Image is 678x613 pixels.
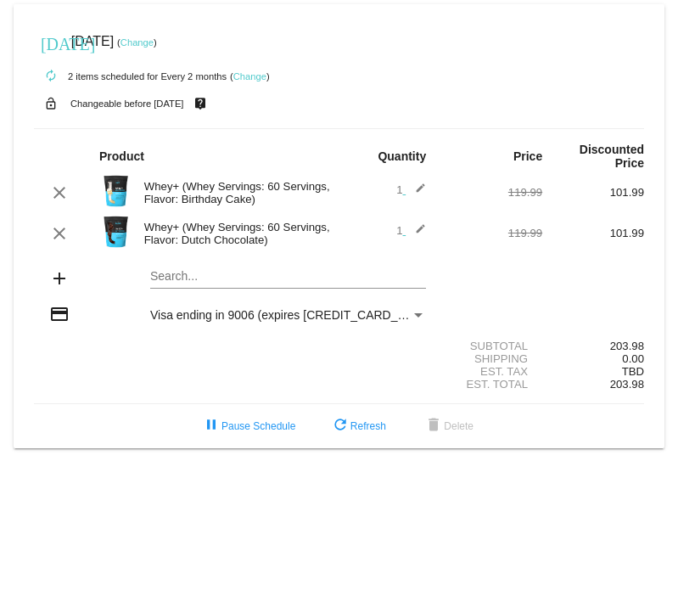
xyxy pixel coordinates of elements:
div: Est. Tax [440,365,542,378]
span: 203.98 [610,378,644,391]
button: Refresh [317,411,400,441]
div: 203.98 [542,340,644,352]
span: Visa ending in 9006 (expires [CREDIT_CARD_DATA]) [150,308,434,322]
span: 0.00 [622,352,644,365]
div: Shipping [440,352,542,365]
mat-icon: [DATE] [41,32,61,53]
mat-icon: refresh [330,416,350,436]
small: 2 items scheduled for Every 2 months [34,71,227,82]
a: Change [233,71,266,82]
mat-icon: clear [49,183,70,203]
div: 119.99 [440,227,542,239]
mat-icon: lock_open [41,93,61,115]
span: Delete [423,420,473,432]
span: TBD [622,365,644,378]
span: 1 [396,224,426,237]
mat-icon: credit_card [49,304,70,324]
mat-icon: autorenew [41,66,61,87]
mat-icon: delete [423,416,444,436]
button: Delete [410,411,487,441]
small: ( ) [230,71,270,82]
mat-icon: live_help [190,93,210,115]
mat-select: Payment Method [150,308,426,322]
div: Est. Total [440,378,542,391]
mat-icon: pause [201,416,221,436]
input: Search... [150,270,426,284]
small: ( ) [117,37,157,48]
div: 101.99 [542,227,644,239]
strong: Price [513,149,542,163]
mat-icon: clear [49,223,70,244]
div: Subtotal [440,340,542,352]
span: 1 [396,183,426,196]
strong: Discounted Price [580,143,644,170]
mat-icon: edit [406,183,426,203]
div: Whey+ (Whey Servings: 60 Servings, Flavor: Dutch Chocolate) [136,221,339,246]
span: Refresh [330,420,386,432]
img: Image-1-Carousel-Whey-5lb-Birthday-Cake.png [99,174,133,208]
img: Image-1-Carousel-Whey-5lb-Chocolate-no-badge-Transp.png [99,215,133,249]
div: Whey+ (Whey Servings: 60 Servings, Flavor: Birthday Cake) [136,180,339,205]
a: Change [120,37,154,48]
small: Changeable before [DATE] [70,98,184,109]
div: 101.99 [542,186,644,199]
div: 119.99 [440,186,542,199]
button: Pause Schedule [188,411,309,441]
strong: Product [99,149,144,163]
strong: Quantity [378,149,426,163]
mat-icon: edit [406,223,426,244]
span: Pause Schedule [201,420,295,432]
mat-icon: add [49,268,70,289]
